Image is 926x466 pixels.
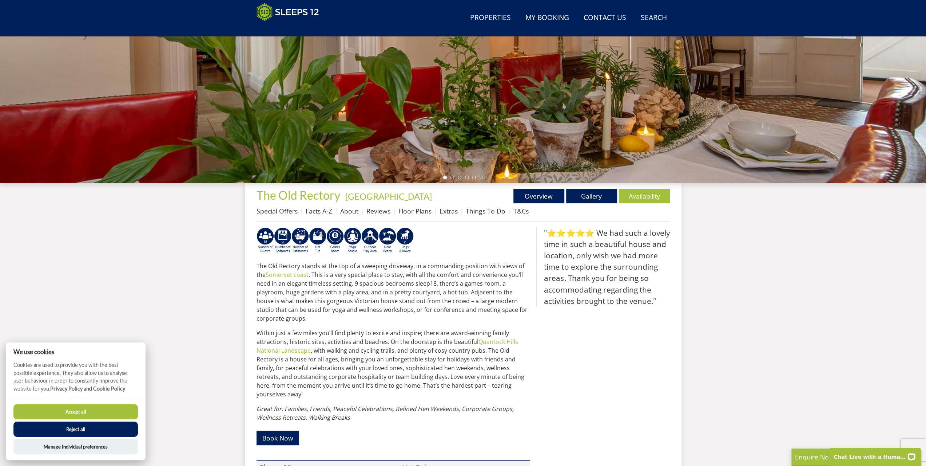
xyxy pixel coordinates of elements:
span: - [342,191,432,201]
img: AD_4nXcpX5uDwed6-YChlrI2BYOgXwgg3aqYHOhRm0XfZB-YtQW2NrmeCr45vGAfVKUq4uWnc59ZmEsEzoF5o39EWARlT1ewO... [309,227,326,254]
a: Reviews [366,207,390,215]
img: AD_4nXfjdDqPkGBf7Vpi6H87bmAUe5GYCbodrAbU4sf37YN55BCjSXGx5ZgBV7Vb9EJZsXiNVuyAiuJUB3WVt-w9eJ0vaBcHg... [361,227,379,254]
iframe: Customer reviews powered by Trustpilot [253,26,329,32]
img: AD_4nXe7lJTbYb9d3pOukuYsm3GQOjQ0HANv8W51pVFfFFAC8dZrqJkVAnU455fekK_DxJuzpgZXdFqYqXRzTpVfWE95bX3Bz... [379,227,396,254]
img: AD_4nXdrZMsjcYNLGsKuA84hRzvIbesVCpXJ0qqnwZoX5ch9Zjv73tWe4fnFRs2gJ9dSiUubhZXckSJX_mqrZBmYExREIfryF... [326,227,344,254]
img: AD_4nXcRV6P30fiR8iraYFozW6le9Vk86fgJjC-9F-1XNA85-Uc4EHnrgk24MqOhLr5sK5I_EAKMwzcAZyN0iVKWc3J2Svvhk... [344,227,361,254]
a: Things To Do [466,207,505,215]
a: About [340,207,358,215]
em: Great for: Families, Friends, Peaceful Celebrations, Refined Hen Weekends, Corporate Groups, Well... [257,405,514,422]
a: Somerset coast [266,271,309,279]
h2: We use cookies [6,348,146,355]
a: T&Cs [513,207,529,215]
button: Reject all [13,422,138,437]
a: Privacy Policy and Cookie Policy [50,385,125,392]
span: The Old Rectory [257,188,340,202]
a: Floor Plans [398,207,432,215]
img: AD_4nXdLde3ZZ2q3Uy5ie5nrW53LbXubelhvf7-ZgcT-tq9UJsfB7O__-EXBdC7Mm9KjXjtLBsB2k1buDtXwiHXdJx50VHqvw... [274,227,291,254]
a: Quantock Hills National Landscape [257,338,518,355]
iframe: LiveChat chat widget [824,443,926,466]
a: Search [638,10,670,26]
button: Accept all [13,404,138,419]
a: [GEOGRAPHIC_DATA] [345,191,432,201]
img: Sleeps 12 [257,3,319,21]
p: Cookies are used to provide you with the best possible experience. They also allow us to analyse ... [6,361,146,398]
a: Special Offers [257,207,298,215]
a: My Booking [522,10,572,26]
a: Availability [619,189,670,203]
img: AD_4nXeaH8LQVKeQ8SA5JgjSjrs2k3TxxALjhnyrGxxf6sBYFLMUnGARF7yOPKmcCG3y2uvhpnR0z_47dEUtdSs99odqKh5IX... [291,227,309,254]
p: Enquire Now [795,452,904,462]
img: AD_4nXeYoMcgKnrzUNUTlDLqJOj9Yv7RU0E1ykQhx4XGvILJMoWH8oNE8gqm2YzowIOduh3FQAM8K_tQMiSsH1u8B_u580_vG... [257,227,274,254]
a: Properties [467,10,514,26]
a: The Old Rectory [257,188,342,202]
a: Extras [440,207,458,215]
blockquote: "⭐⭐⭐⭐⭐ We had such a lovely time in such a beautiful house and location, only wish we had more ti... [536,227,670,307]
a: Gallery [566,189,617,203]
a: Book Now [257,431,299,445]
a: Contact Us [581,10,629,26]
a: Facts A-Z [306,207,332,215]
p: Within just a few miles you’ll find plenty to excite and inspire; there are award-winning family ... [257,329,530,399]
a: Overview [513,189,564,203]
img: AD_4nXe7_8LrJK20fD9VNWAdfykBvHkWcczWBt5QOadXbvIwJqtaRaRf-iI0SeDpMmH1MdC9T1Vy22FMXzzjMAvSuTB5cJ7z5... [396,227,414,254]
p: The Old Rectory stands at the top of a sweeping driveway, in a commanding position with views of ... [257,262,530,323]
button: Manage Individual preferences [13,439,138,454]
